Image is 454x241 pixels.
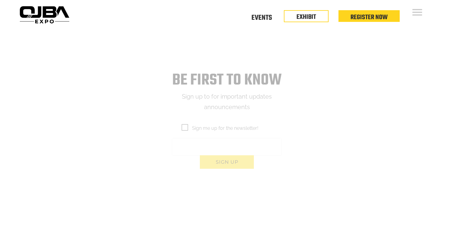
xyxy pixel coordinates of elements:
[200,155,254,169] button: Sign up
[159,71,295,90] h1: Be first to know
[159,91,295,112] p: Sign up to for important updates announcements
[296,12,316,22] a: EXHIBIT
[350,12,388,22] a: Register Now
[182,124,258,132] span: Sign me up for the newsletter!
